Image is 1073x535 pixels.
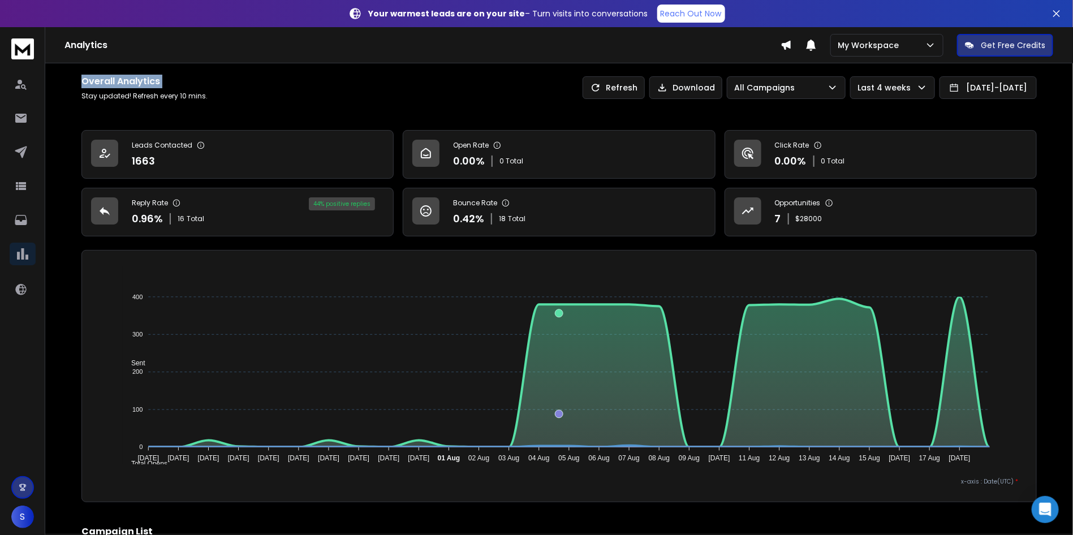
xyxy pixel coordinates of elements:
[589,455,610,463] tspan: 06 Aug
[348,455,369,463] tspan: [DATE]
[889,455,911,463] tspan: [DATE]
[11,38,34,59] img: logo
[949,455,971,463] tspan: [DATE]
[857,82,915,93] p: Last 4 weeks
[309,197,375,210] div: 44 % positive replies
[453,199,497,208] p: Bounce Rate
[981,40,1045,51] p: Get Free Credits
[499,157,523,166] p: 0 Total
[725,130,1037,179] a: Click Rate0.00%0 Total
[288,455,309,463] tspan: [DATE]
[673,82,715,93] p: Download
[132,199,168,208] p: Reply Rate
[64,38,781,52] h1: Analytics
[123,460,167,468] span: Total Opens
[679,455,700,463] tspan: 09 Aug
[138,455,160,463] tspan: [DATE]
[369,8,648,19] p: – Turn visits into conversations
[957,34,1053,57] button: Get Free Credits
[132,294,143,300] tspan: 400
[139,443,143,450] tspan: 0
[318,455,339,463] tspan: [DATE]
[919,455,940,463] tspan: 17 Aug
[123,359,145,367] span: Sent
[228,455,249,463] tspan: [DATE]
[799,455,820,463] tspan: 13 Aug
[619,455,640,463] tspan: 07 Aug
[100,477,1018,486] p: x-axis : Date(UTC)
[378,455,400,463] tspan: [DATE]
[11,506,34,528] button: S
[838,40,903,51] p: My Workspace
[438,455,460,463] tspan: 01 Aug
[132,406,143,413] tspan: 100
[796,214,822,223] p: $ 28000
[1032,496,1059,523] div: Open Intercom Messenger
[132,153,155,169] p: 1663
[821,157,845,166] p: 0 Total
[606,82,637,93] p: Refresh
[81,92,208,101] p: Stay updated! Refresh every 10 mins.
[769,455,790,463] tspan: 12 Aug
[453,141,489,150] p: Open Rate
[132,331,143,338] tspan: 300
[859,455,880,463] tspan: 15 Aug
[132,211,163,227] p: 0.96 %
[528,455,549,463] tspan: 04 Aug
[187,214,204,223] span: Total
[81,130,394,179] a: Leads Contacted1663
[453,153,485,169] p: 0.00 %
[258,455,279,463] tspan: [DATE]
[649,455,670,463] tspan: 08 Aug
[829,455,850,463] tspan: 14 Aug
[81,188,394,236] a: Reply Rate0.96%16Total44% positive replies
[508,214,525,223] span: Total
[403,188,715,236] a: Bounce Rate0.42%18Total
[81,75,208,88] h1: Overall Analytics
[198,455,219,463] tspan: [DATE]
[661,8,722,19] p: Reach Out Now
[775,153,807,169] p: 0.00 %
[725,188,1037,236] a: Opportunities7$28000
[940,76,1037,99] button: [DATE]-[DATE]
[709,455,730,463] tspan: [DATE]
[657,5,725,23] a: Reach Out Now
[775,211,781,227] p: 7
[499,214,506,223] span: 18
[468,455,489,463] tspan: 02 Aug
[408,455,430,463] tspan: [DATE]
[369,8,525,19] strong: Your warmest leads are on your site
[734,82,799,93] p: All Campaigns
[168,455,189,463] tspan: [DATE]
[132,141,192,150] p: Leads Contacted
[132,369,143,376] tspan: 200
[178,214,184,223] span: 16
[403,130,715,179] a: Open Rate0.00%0 Total
[775,141,809,150] p: Click Rate
[558,455,579,463] tspan: 05 Aug
[498,455,519,463] tspan: 03 Aug
[739,455,760,463] tspan: 11 Aug
[775,199,821,208] p: Opportunities
[583,76,645,99] button: Refresh
[453,211,484,227] p: 0.42 %
[649,76,722,99] button: Download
